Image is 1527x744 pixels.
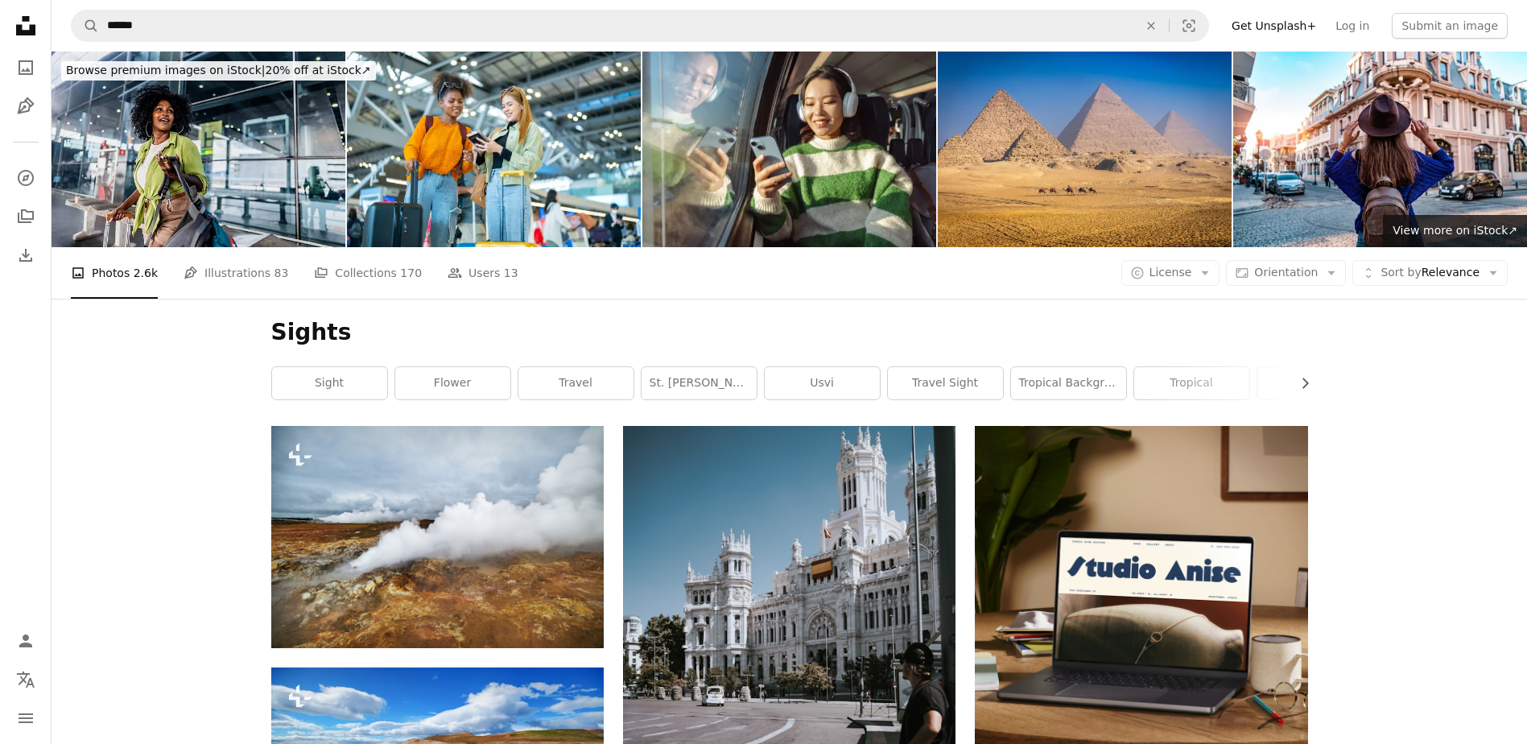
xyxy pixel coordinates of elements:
[938,52,1232,247] img: The Great pyramid with camel in Giza, Egypt
[1326,13,1379,39] a: Log in
[1383,215,1527,247] a: View more on iStock↗
[271,529,604,544] a: Steaming geysers in a beautifil Iceland landscape, Europe.
[347,52,641,247] img: Two woman friends with luggage walking together at Airport terminal.
[1352,260,1508,286] button: Sort byRelevance
[10,663,42,696] button: Language
[1134,367,1249,399] a: tropical
[52,52,345,247] img: Mid adult woman using mobile phone and looking around on a airport
[314,247,422,299] a: Collections 170
[10,52,42,84] a: Photos
[518,367,633,399] a: travel
[1290,367,1308,399] button: scroll list to the right
[271,426,604,647] img: Steaming geysers in a beautifil Iceland landscape, Europe.
[1380,266,1421,279] span: Sort by
[271,318,1308,347] h1: Sights
[66,64,265,76] span: Browse premium images on iStock |
[10,90,42,122] a: Illustrations
[1121,260,1220,286] button: License
[1226,260,1346,286] button: Orientation
[10,702,42,734] button: Menu
[1149,266,1192,279] span: License
[1011,367,1126,399] a: tropical background
[10,625,42,657] a: Log in / Sign up
[10,162,42,194] a: Explore
[888,367,1003,399] a: travel sight
[1170,10,1208,41] button: Visual search
[10,239,42,271] a: Download History
[1392,13,1508,39] button: Submit an image
[1254,266,1318,279] span: Orientation
[1133,10,1169,41] button: Clear
[184,247,288,299] a: Illustrations 83
[72,10,99,41] button: Search Unsplash
[642,52,936,247] img: Chinese young woman using smart phone in the train
[272,367,387,399] a: sight
[642,367,757,399] a: st. [PERSON_NAME]
[448,247,518,299] a: Users 13
[395,367,510,399] a: flower
[10,200,42,233] a: Collections
[274,264,289,282] span: 83
[1222,13,1326,39] a: Get Unsplash+
[71,10,1209,42] form: Find visuals sitewide
[1393,224,1517,237] span: View more on iStock ↗
[1380,265,1480,281] span: Relevance
[400,264,422,282] span: 170
[1257,367,1372,399] a: geranium
[623,668,955,683] a: Man leans on pole in front of grand building.
[765,367,880,399] a: usvi
[1233,52,1527,247] img: Casual stylish fashionable hipster traveler woman in hat and with brown backpack walking alone ar...
[52,52,386,90] a: Browse premium images on iStock|20% off at iStock↗
[66,64,371,76] span: 20% off at iStock ↗
[504,264,518,282] span: 13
